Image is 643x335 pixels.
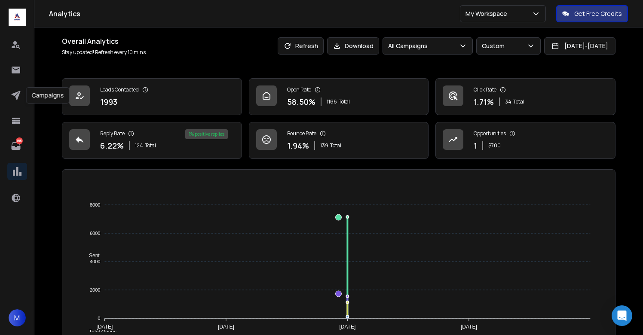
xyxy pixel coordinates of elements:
tspan: 6000 [90,231,100,236]
a: Opportunities1$700 [435,122,615,159]
span: 1166 [327,98,337,105]
p: Leads Contacted [100,86,139,93]
p: Reply Rate [100,130,125,137]
p: Bounce Rate [287,130,316,137]
p: 6.22 % [100,140,124,152]
button: M [9,309,26,326]
button: Download [327,37,379,55]
tspan: [DATE] [340,324,356,330]
a: Leads Contacted1993 [62,78,242,115]
span: 34 [505,98,511,105]
tspan: 2000 [90,287,100,292]
p: All Campaigns [388,42,431,50]
p: Custom [482,42,508,50]
tspan: [DATE] [461,324,477,330]
a: Reply Rate6.22%124Total1% positive replies [62,122,242,159]
p: 1 [474,140,477,152]
span: Sent [83,253,100,259]
p: Get Free Credits [574,9,622,18]
p: Click Rate [474,86,496,93]
a: Bounce Rate1.94%139Total [249,122,429,159]
p: 1993 [100,96,117,108]
h1: Overall Analytics [62,36,147,46]
a: Open Rate58.50%1166Total [249,78,429,115]
span: Total [339,98,350,105]
p: 1.94 % [287,140,309,152]
tspan: 8000 [90,202,100,207]
tspan: [DATE] [97,324,113,330]
button: Get Free Credits [556,5,628,22]
p: 58.50 % [287,96,315,108]
tspan: 0 [98,316,101,321]
button: [DATE]-[DATE] [544,37,615,55]
p: My Workspace [465,9,511,18]
span: Total [145,142,156,149]
p: 1.71 % [474,96,494,108]
tspan: [DATE] [218,324,234,330]
span: 139 [320,142,328,149]
tspan: 4000 [90,259,100,264]
h1: Analytics [49,9,460,19]
a: Click Rate1.71%34Total [435,78,615,115]
p: Stay updated! Refresh every 10 mins. [62,49,147,56]
p: Refresh [295,42,318,50]
div: Open Intercom Messenger [612,305,632,326]
p: 185 [16,137,23,144]
a: 185 [7,137,24,155]
div: 1 % positive replies [185,129,228,139]
span: Total Opens [83,329,116,335]
span: Total [330,142,341,149]
span: Total [513,98,524,105]
span: 124 [135,142,143,149]
img: logo [9,9,26,26]
p: Open Rate [287,86,311,93]
button: Refresh [278,37,324,55]
div: Campaigns [26,87,70,104]
p: $ 700 [488,142,501,149]
p: Download [345,42,374,50]
p: Opportunities [474,130,506,137]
